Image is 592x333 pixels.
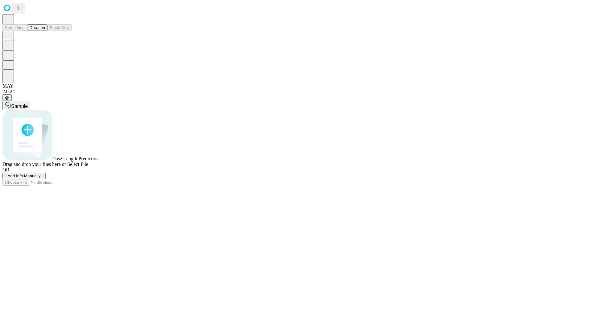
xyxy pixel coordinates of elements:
[52,156,99,161] span: Case Length Prediction
[2,162,66,167] span: Drag and drop your files here or
[8,174,41,178] span: Add Info Manually
[2,94,12,101] button: @
[11,104,28,109] span: Sample
[47,24,72,31] button: Block Size
[2,173,46,179] button: Add Info Manually
[27,24,47,31] button: Duration
[2,89,590,94] div: 2.0.241
[2,83,590,89] div: MAY
[2,24,27,31] button: Smoothing
[67,162,88,167] span: Select File
[2,167,9,172] span: OR
[2,101,30,110] button: Sample
[5,95,9,100] span: @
